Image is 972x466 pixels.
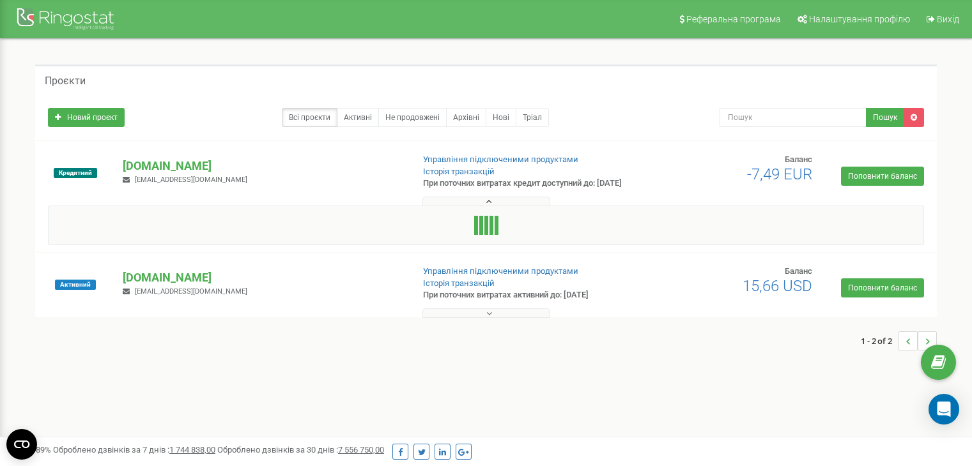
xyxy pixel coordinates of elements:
[423,177,628,190] p: При поточних витратах кредит доступний до: [DATE]
[135,287,247,296] span: [EMAIL_ADDRESS][DOMAIN_NAME]
[45,75,86,87] h5: Проєкти
[516,108,549,127] a: Тріал
[169,445,215,455] u: 1 744 838,00
[861,331,899,350] span: 1 - 2 of 2
[841,278,924,297] a: Поповнити баланс
[866,108,904,127] button: Пошук
[123,269,402,286] p: [DOMAIN_NAME]
[423,266,578,276] a: Управління підключеними продуктами
[743,277,812,295] span: 15,66 USD
[929,394,959,425] div: Open Intercom Messenger
[55,280,96,290] span: Активний
[809,14,910,24] span: Налаштування профілю
[747,165,812,183] span: -7,49 EUR
[48,108,125,127] a: Новий проєкт
[217,445,384,455] span: Оброблено дзвінків за 30 днів :
[423,289,628,301] p: При поточних витратах активний до: [DATE]
[135,176,247,184] span: [EMAIL_ADDRESS][DOMAIN_NAME]
[338,445,384,455] u: 7 556 750,00
[785,266,812,276] span: Баланс
[720,108,867,127] input: Пошук
[937,14,959,24] span: Вихід
[282,108,337,127] a: Всі проєкти
[123,158,402,174] p: [DOMAIN_NAME]
[6,429,37,460] button: Open CMP widget
[423,154,578,164] a: Управління підключеними продуктами
[446,108,486,127] a: Архівні
[54,168,97,178] span: Кредитний
[423,167,495,176] a: Історія транзакцій
[486,108,516,127] a: Нові
[53,445,215,455] span: Оброблено дзвінків за 7 днів :
[337,108,379,127] a: Активні
[378,108,447,127] a: Не продовжені
[861,319,937,363] nav: ...
[785,154,812,164] span: Баланс
[841,167,924,186] a: Поповнити баланс
[423,278,495,288] a: Історія транзакцій
[686,14,781,24] span: Реферальна програма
